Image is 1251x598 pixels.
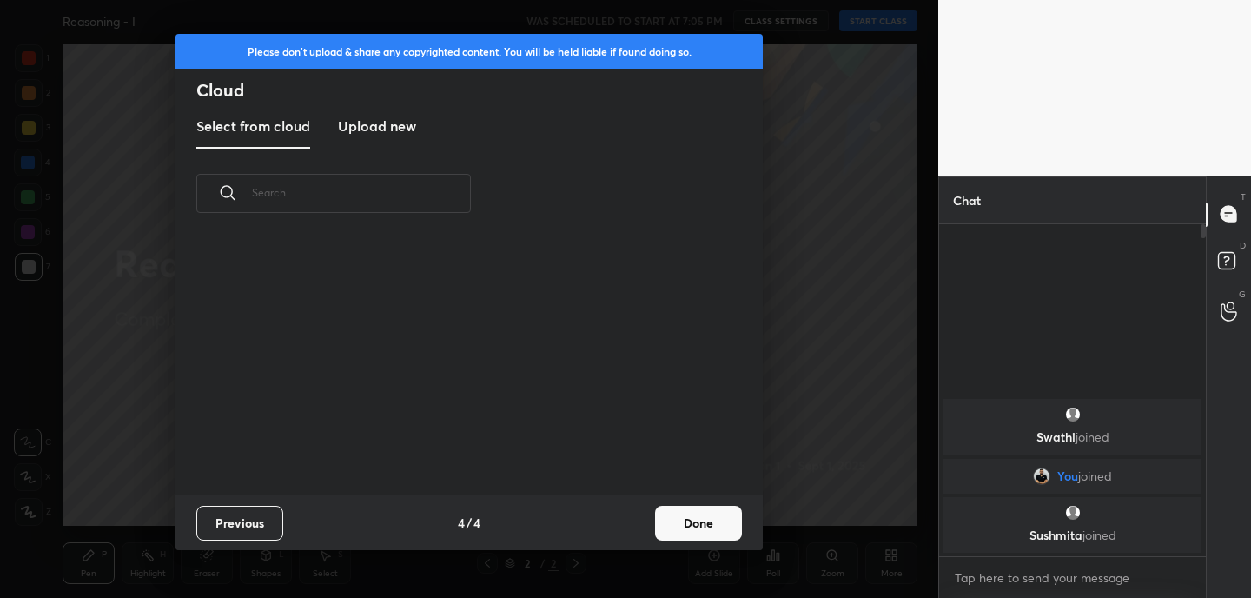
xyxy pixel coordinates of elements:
p: T [1241,190,1246,203]
img: default.png [1064,504,1082,522]
button: Done [655,506,742,541]
span: joined [1078,469,1112,483]
img: 9107ca6834834495b00c2eb7fd6a1f67.jpg [1033,468,1050,485]
h3: Upload new [338,116,416,136]
h4: 4 [458,514,465,532]
h3: Select from cloud [196,116,310,136]
div: grid [175,233,742,495]
div: grid [939,395,1206,557]
p: Swathi [954,430,1191,444]
img: default.png [1064,406,1082,423]
input: Search [252,156,471,229]
button: Previous [196,506,283,541]
h4: / [467,514,472,532]
span: joined [1082,527,1116,543]
h2: Cloud [196,79,763,102]
p: Sushmita [954,528,1191,542]
p: D [1240,239,1246,252]
span: joined [1076,429,1109,445]
p: G [1239,288,1246,301]
h4: 4 [473,514,480,532]
span: You [1057,469,1078,483]
p: Chat [939,177,995,223]
div: Please don't upload & share any copyrighted content. You will be held liable if found doing so. [175,34,763,69]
